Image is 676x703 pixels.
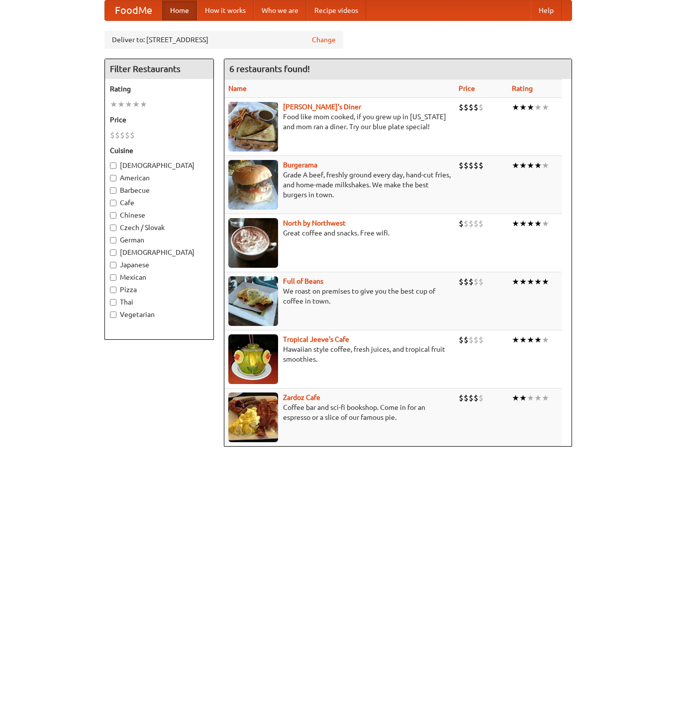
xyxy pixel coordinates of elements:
[534,160,542,171] li: ★
[110,249,116,256] input: [DEMOGRAPHIC_DATA]
[469,392,474,403] li: $
[534,392,542,403] li: ★
[117,99,125,110] li: ★
[228,402,451,422] p: Coffee bar and sci-fi bookshop. Come in for an espresso or a slice of our famous pie.
[512,334,519,345] li: ★
[479,102,483,113] li: $
[110,210,208,220] label: Chinese
[534,218,542,229] li: ★
[479,160,483,171] li: $
[254,0,306,20] a: Who we are
[283,393,320,401] a: Zardoz Cafe
[283,219,346,227] a: North by Northwest
[527,392,534,403] li: ★
[115,130,120,141] li: $
[459,392,464,403] li: $
[519,160,527,171] li: ★
[110,185,208,195] label: Barbecue
[512,160,519,171] li: ★
[519,276,527,287] li: ★
[125,130,130,141] li: $
[464,218,469,229] li: $
[474,218,479,229] li: $
[110,260,208,270] label: Japanese
[474,102,479,113] li: $
[531,0,562,20] a: Help
[534,102,542,113] li: ★
[228,160,278,210] img: burgerama.jpg
[512,84,533,92] a: Rating
[459,218,464,229] li: $
[110,223,208,233] label: Czech / Slovak
[542,102,549,113] li: ★
[228,228,451,238] p: Great coffee and snacks. Free wifi.
[474,160,479,171] li: $
[464,102,469,113] li: $
[283,277,323,285] a: Full of Beans
[110,235,208,245] label: German
[474,392,479,403] li: $
[110,187,116,194] input: Barbecue
[519,102,527,113] li: ★
[527,276,534,287] li: ★
[110,146,208,156] h5: Cuisine
[519,392,527,403] li: ★
[110,99,117,110] li: ★
[459,102,464,113] li: $
[228,84,247,92] a: Name
[534,276,542,287] li: ★
[479,334,483,345] li: $
[464,392,469,403] li: $
[110,285,208,295] label: Pizza
[110,130,115,141] li: $
[105,59,213,79] h4: Filter Restaurants
[512,102,519,113] li: ★
[474,334,479,345] li: $
[110,274,116,281] input: Mexican
[104,31,343,49] div: Deliver to: [STREET_ADDRESS]
[527,218,534,229] li: ★
[110,272,208,282] label: Mexican
[110,262,116,268] input: Japanese
[283,161,317,169] a: Burgerama
[228,334,278,384] img: jeeves.jpg
[474,276,479,287] li: $
[283,103,361,111] a: [PERSON_NAME]'s Diner
[110,312,116,318] input: Vegetarian
[228,102,278,152] img: sallys.jpg
[228,392,278,442] img: zardoz.jpg
[469,102,474,113] li: $
[512,218,519,229] li: ★
[479,276,483,287] li: $
[110,287,116,293] input: Pizza
[110,237,116,243] input: German
[229,64,310,74] ng-pluralize: 6 restaurants found!
[534,334,542,345] li: ★
[469,160,474,171] li: $
[110,175,116,181] input: American
[110,212,116,219] input: Chinese
[469,218,474,229] li: $
[469,276,474,287] li: $
[459,276,464,287] li: $
[110,115,208,125] h5: Price
[283,335,349,343] b: Tropical Jeeve's Cafe
[110,310,208,319] label: Vegetarian
[464,334,469,345] li: $
[132,99,140,110] li: ★
[228,218,278,268] img: north.jpg
[512,276,519,287] li: ★
[120,130,125,141] li: $
[464,160,469,171] li: $
[479,218,483,229] li: $
[110,247,208,257] label: [DEMOGRAPHIC_DATA]
[527,160,534,171] li: ★
[197,0,254,20] a: How it works
[228,112,451,132] p: Food like mom cooked, if you grew up in [US_STATE] and mom ran a diner. Try our blue plate special!
[306,0,366,20] a: Recipe videos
